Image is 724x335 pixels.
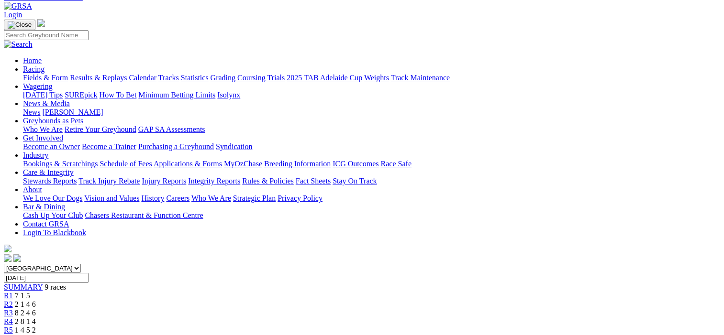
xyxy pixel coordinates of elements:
a: Schedule of Fees [100,160,152,168]
a: Results & Replays [70,74,127,82]
a: Vision and Values [84,194,139,202]
a: R3 [4,309,13,317]
a: Bookings & Scratchings [23,160,98,168]
a: Retire Your Greyhound [65,125,136,133]
a: SUMMARY [4,283,43,291]
a: Chasers Restaurant & Function Centre [85,211,203,219]
a: Who We Are [191,194,231,202]
a: [DATE] Tips [23,91,63,99]
div: Wagering [23,91,720,99]
a: Contact GRSA [23,220,69,228]
a: MyOzChase [224,160,262,168]
a: Injury Reports [142,177,186,185]
a: Racing [23,65,45,73]
a: Integrity Reports [188,177,240,185]
span: 8 2 4 6 [15,309,36,317]
a: We Love Our Dogs [23,194,82,202]
a: Track Maintenance [391,74,450,82]
a: Cash Up Your Club [23,211,83,219]
a: Statistics [181,74,209,82]
a: Login To Blackbook [23,228,86,237]
img: logo-grsa-white.png [4,245,11,252]
a: Calendar [129,74,156,82]
div: Bar & Dining [23,211,720,220]
a: About [23,185,42,194]
a: Grading [211,74,235,82]
a: GAP SA Assessments [138,125,205,133]
a: [PERSON_NAME] [42,108,103,116]
div: About [23,194,720,203]
span: 2 8 1 4 [15,317,36,325]
a: Weights [364,74,389,82]
img: logo-grsa-white.png [37,19,45,27]
a: Become a Trainer [82,142,136,151]
a: SUREpick [65,91,97,99]
input: Search [4,30,89,40]
a: R2 [4,300,13,308]
a: Isolynx [217,91,240,99]
a: History [141,194,164,202]
a: 2025 TAB Adelaide Cup [287,74,362,82]
a: Fields & Form [23,74,68,82]
div: News & Media [23,108,720,117]
span: 7 1 5 [15,292,30,300]
span: 1 4 5 2 [15,326,36,334]
a: Stay On Track [333,177,377,185]
div: Industry [23,160,720,168]
a: Privacy Policy [278,194,323,202]
a: R4 [4,317,13,325]
a: Stewards Reports [23,177,77,185]
a: ICG Outcomes [333,160,379,168]
a: Become an Owner [23,142,80,151]
a: How To Bet [100,91,137,99]
a: Track Injury Rebate [78,177,140,185]
a: Wagering [23,82,53,90]
img: GRSA [4,2,32,11]
a: Home [23,56,42,65]
a: Race Safe [380,160,411,168]
a: Tracks [158,74,179,82]
img: twitter.svg [13,254,21,262]
a: Industry [23,151,48,159]
span: 9 races [45,283,66,291]
a: Careers [166,194,189,202]
a: Strategic Plan [233,194,276,202]
a: News & Media [23,99,70,108]
a: Syndication [216,142,252,151]
div: Racing [23,74,720,82]
a: Applications & Forms [154,160,222,168]
a: R5 [4,326,13,334]
span: 2 1 4 6 [15,300,36,308]
a: Care & Integrity [23,168,74,176]
a: Bar & Dining [23,203,65,211]
a: Purchasing a Greyhound [138,142,214,151]
a: News [23,108,40,116]
a: Rules & Policies [242,177,294,185]
a: Minimum Betting Limits [138,91,215,99]
img: Close [8,21,32,29]
img: Search [4,40,33,49]
div: Greyhounds as Pets [23,125,720,134]
a: Fact Sheets [296,177,331,185]
a: Get Involved [23,134,63,142]
a: Login [4,11,22,19]
div: Get Involved [23,142,720,151]
a: Trials [267,74,285,82]
input: Select date [4,273,89,283]
a: Coursing [237,74,266,82]
a: Greyhounds as Pets [23,117,83,125]
button: Toggle navigation [4,20,35,30]
div: Care & Integrity [23,177,720,185]
a: R1 [4,292,13,300]
a: Who We Are [23,125,63,133]
img: facebook.svg [4,254,11,262]
a: Breeding Information [264,160,331,168]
